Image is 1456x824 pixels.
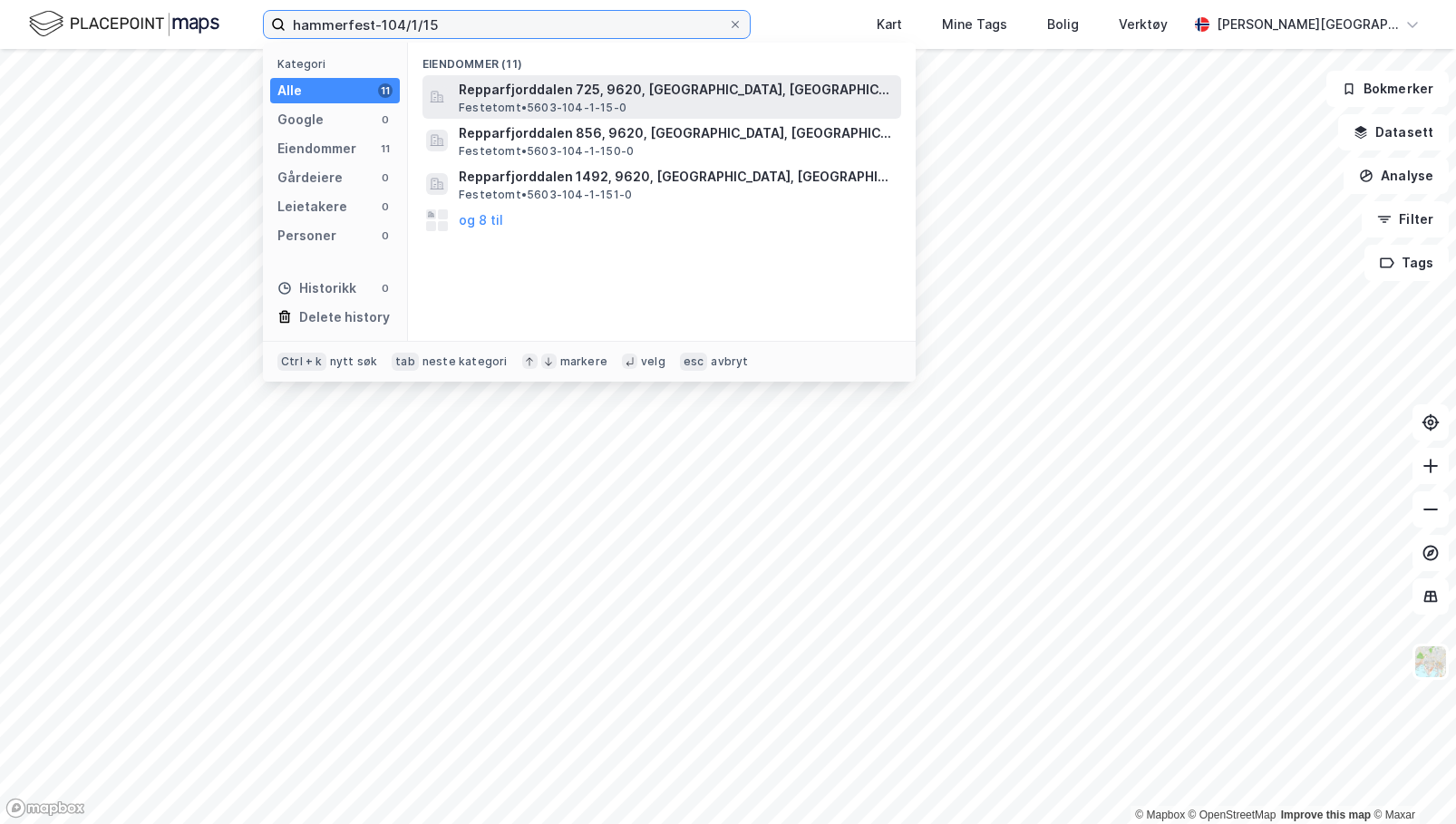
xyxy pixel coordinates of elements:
[277,277,356,299] div: Historikk
[277,57,400,71] div: Kategori
[711,354,748,369] div: avbryt
[1344,158,1449,194] button: Analyse
[299,306,390,328] div: Delete history
[1364,245,1449,281] button: Tags
[277,109,324,131] div: Google
[29,8,219,40] img: logo.f888ab2527a4732fd821a326f86c7f29.svg
[277,167,343,189] div: Gårdeiere
[1189,809,1276,821] a: OpenStreetMap
[1281,809,1371,821] a: Improve this map
[1338,114,1449,150] button: Datasett
[1217,14,1398,35] div: [PERSON_NAME][GEOGRAPHIC_DATA]
[286,11,728,38] input: Søk på adresse, matrikkel, gårdeiere, leietakere eller personer
[641,354,665,369] div: velg
[459,144,634,159] span: Festetomt • 5603-104-1-150-0
[459,101,626,115] span: Festetomt • 5603-104-1-15-0
[277,196,347,218] div: Leietakere
[1326,71,1449,107] button: Bokmerker
[277,225,336,247] div: Personer
[1047,14,1079,35] div: Bolig
[459,122,894,144] span: Repparfjorddalen 856, 9620, [GEOGRAPHIC_DATA], [GEOGRAPHIC_DATA]
[459,79,894,101] span: Repparfjorddalen 725, 9620, [GEOGRAPHIC_DATA], [GEOGRAPHIC_DATA]
[877,14,902,35] div: Kart
[680,353,708,371] div: esc
[378,83,393,98] div: 11
[378,199,393,214] div: 0
[5,798,85,819] a: Mapbox homepage
[330,354,378,369] div: nytt søk
[378,281,393,296] div: 0
[378,170,393,185] div: 0
[378,228,393,243] div: 0
[459,209,503,231] button: og 8 til
[459,188,632,202] span: Festetomt • 5603-104-1-151-0
[1119,14,1168,35] div: Verktøy
[378,112,393,127] div: 0
[1365,737,1456,824] div: Kontrollprogram for chat
[942,14,1007,35] div: Mine Tags
[560,354,607,369] div: markere
[408,43,916,75] div: Eiendommer (11)
[392,353,419,371] div: tab
[1413,645,1448,679] img: Z
[1362,201,1449,238] button: Filter
[459,166,894,188] span: Repparfjorddalen 1492, 9620, [GEOGRAPHIC_DATA], [GEOGRAPHIC_DATA]
[277,80,302,102] div: Alle
[378,141,393,156] div: 11
[277,353,326,371] div: Ctrl + k
[422,354,508,369] div: neste kategori
[1365,737,1456,824] iframe: Chat Widget
[1135,809,1185,821] a: Mapbox
[277,138,356,160] div: Eiendommer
